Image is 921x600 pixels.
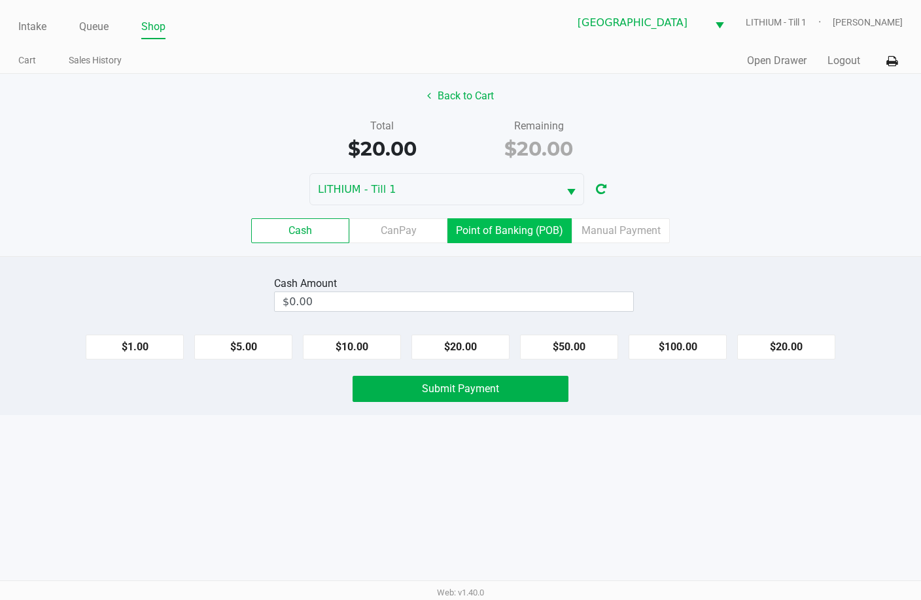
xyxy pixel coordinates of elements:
[746,16,833,29] span: LITHIUM - Till 1
[572,218,670,243] label: Manual Payment
[18,18,46,36] a: Intake
[251,218,349,243] label: Cash
[194,335,292,359] button: $5.00
[827,53,860,69] button: Logout
[69,52,122,69] a: Sales History
[353,376,568,402] button: Submit Payment
[578,15,699,31] span: [GEOGRAPHIC_DATA]
[274,276,342,292] div: Cash Amount
[833,16,903,29] span: [PERSON_NAME]
[629,335,727,359] button: $100.00
[141,18,165,36] a: Shop
[520,335,618,359] button: $50.00
[747,53,807,69] button: Open Drawer
[447,218,572,243] label: Point of Banking (POB)
[18,52,36,69] a: Cart
[303,335,401,359] button: $10.00
[349,218,447,243] label: CanPay
[470,134,608,163] div: $20.00
[437,588,484,597] span: Web: v1.40.0
[411,335,510,359] button: $20.00
[470,118,608,134] div: Remaining
[318,182,551,197] span: LITHIUM - Till 1
[86,335,184,359] button: $1.00
[559,174,583,205] button: Select
[313,118,451,134] div: Total
[419,84,502,108] button: Back to Cart
[422,382,499,395] span: Submit Payment
[79,18,109,36] a: Queue
[707,7,732,38] button: Select
[313,134,451,163] div: $20.00
[737,335,835,359] button: $20.00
